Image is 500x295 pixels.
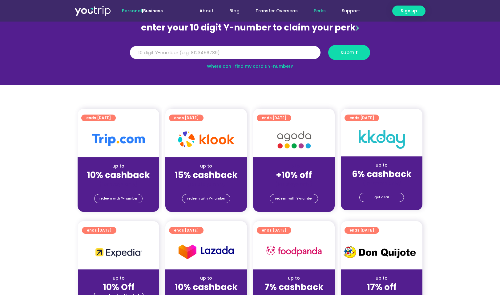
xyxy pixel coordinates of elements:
span: ends [DATE] [262,115,286,121]
span: ends [DATE] [86,115,111,121]
span: up to [288,163,300,169]
span: get deal [374,193,389,202]
a: Blog [221,5,248,17]
div: up to [83,275,154,281]
strong: 10% Off [103,281,135,293]
a: ends [DATE] [169,227,204,234]
a: Transfer Overseas [248,5,306,17]
a: About [192,5,221,17]
strong: 7% cashback [264,281,324,293]
form: Y Number [130,45,370,65]
a: Business [143,8,163,14]
a: redeem with Y-number [182,194,230,203]
a: ends [DATE] [345,227,379,234]
a: Support [334,5,368,17]
div: (for stays only) [170,181,242,187]
div: up to [346,275,417,281]
a: ends [DATE] [81,115,116,121]
div: up to [83,163,154,169]
strong: 10% cashback [175,281,238,293]
a: Sign up [392,6,425,16]
span: ends [DATE] [349,227,374,234]
span: submit [341,50,358,55]
span: ends [DATE] [262,227,286,234]
a: ends [DATE] [345,115,379,121]
div: (for stays only) [258,181,330,187]
div: (for stays only) [83,181,154,187]
span: ends [DATE] [174,227,199,234]
strong: +10% off [276,169,312,181]
input: 10 digit Y-number (e.g. 8123456789) [130,46,321,59]
span: Sign up [401,8,417,14]
a: get deal [359,193,404,202]
div: up to [346,162,417,168]
span: ends [DATE] [87,227,111,234]
a: ends [DATE] [257,115,291,121]
span: | [122,8,163,14]
a: redeem with Y-number [270,194,318,203]
span: ends [DATE] [174,115,199,121]
a: redeem with Y-number [94,194,143,203]
a: ends [DATE] [82,227,116,234]
a: ends [DATE] [169,115,204,121]
strong: 10% cashback [87,169,150,181]
strong: 17% off [367,281,397,293]
strong: 6% cashback [352,168,412,180]
div: up to [258,275,330,281]
span: redeem with Y-number [275,194,313,203]
div: up to [170,275,242,281]
span: redeem with Y-number [187,194,225,203]
a: Perks [306,5,334,17]
span: ends [DATE] [349,115,374,121]
div: up to [170,163,242,169]
nav: Menu [179,5,368,17]
span: redeem with Y-number [99,194,137,203]
button: submit [328,45,370,60]
a: Where can I find my card’s Y-number? [207,63,293,69]
strong: 15% cashback [175,169,238,181]
span: Personal [122,8,142,14]
a: ends [DATE] [257,227,291,234]
div: enter your 10 digit Y-number to claim your perk [127,20,373,36]
div: (for stays only) [346,180,417,186]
